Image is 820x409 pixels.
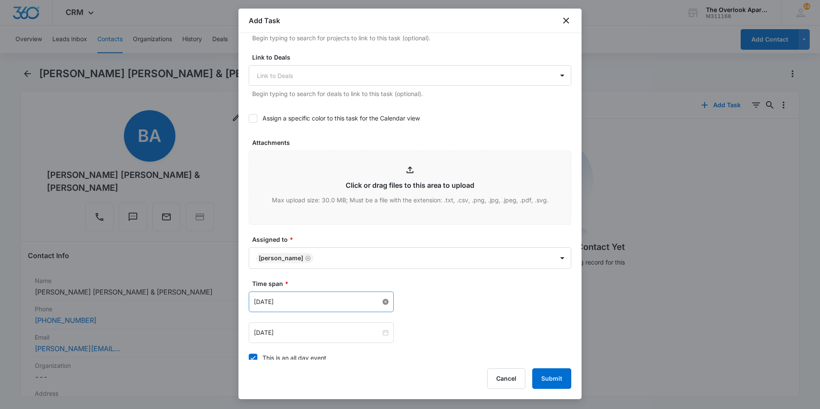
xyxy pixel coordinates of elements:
div: Remove William Traylor [303,255,311,261]
input: Oct 6, 2025 [254,328,381,337]
span: close-circle [383,299,389,305]
h1: Add Task [249,15,280,26]
button: close [561,15,571,26]
button: Submit [532,368,571,389]
label: Assigned to [252,235,575,244]
p: Begin typing to search for projects to link to this task (optional). [252,33,571,42]
label: Time span [252,279,575,288]
input: Oct 6, 2025 [254,297,381,307]
p: Begin typing to search for deals to link to this task (optional). [252,89,571,98]
div: [PERSON_NAME] [259,255,303,261]
button: Cancel [487,368,525,389]
label: Link to Deals [252,53,575,62]
div: This is an all day event [262,353,326,362]
label: Assign a specific color to this task for the Calendar view [249,114,571,123]
label: Attachments [252,138,575,147]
